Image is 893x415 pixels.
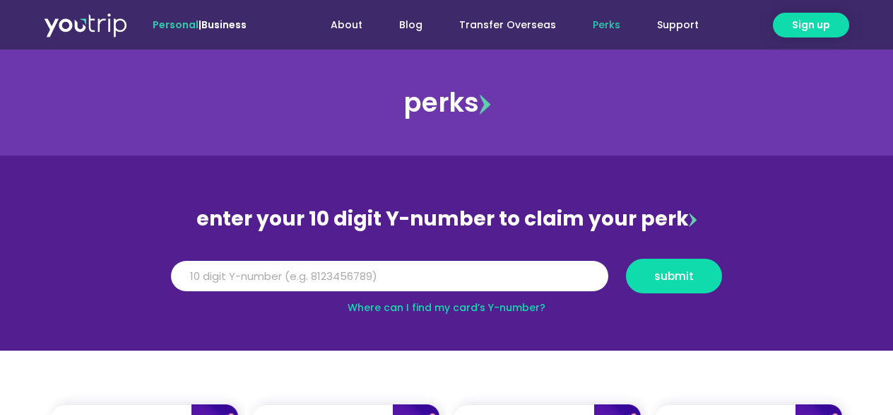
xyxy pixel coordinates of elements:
[792,18,830,33] span: Sign up
[312,12,381,38] a: About
[164,201,729,238] div: enter your 10 digit Y-number to claim your perk
[201,18,247,32] a: Business
[171,259,722,304] form: Y Number
[285,12,717,38] nav: Menu
[773,13,849,37] a: Sign up
[654,271,694,281] span: submit
[626,259,722,293] button: submit
[381,12,441,38] a: Blog
[171,261,608,292] input: 10 digit Y-number (e.g. 8123456789)
[153,18,199,32] span: Personal
[153,18,247,32] span: |
[348,300,545,315] a: Where can I find my card’s Y-number?
[574,12,639,38] a: Perks
[441,12,574,38] a: Transfer Overseas
[639,12,717,38] a: Support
